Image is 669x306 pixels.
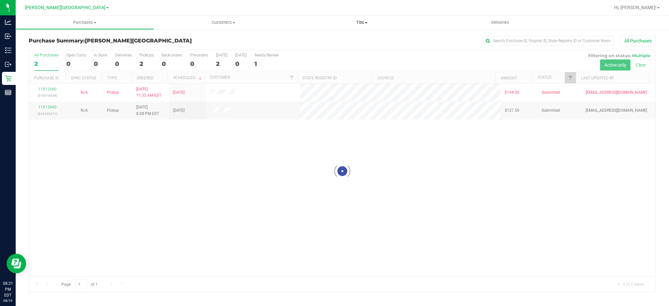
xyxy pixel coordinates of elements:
[5,61,11,68] inline-svg: Outbound
[5,47,11,54] inline-svg: Inventory
[85,38,192,44] span: [PERSON_NAME][GEOGRAPHIC_DATA]
[483,36,613,46] input: Search Purchase ID, Original ID, State Registry ID or Customer Name...
[29,38,238,44] h3: Purchase Summary:
[293,16,431,29] a: Tills
[482,20,518,25] span: Deliveries
[293,20,431,25] span: Tills
[5,89,11,96] inline-svg: Reports
[16,20,154,25] span: Purchases
[614,5,657,10] span: Hi, [PERSON_NAME]!
[5,19,11,25] inline-svg: Analytics
[3,281,13,298] p: 08:21 PM EDT
[7,254,26,273] iframe: Resource center
[3,298,13,303] p: 08/19
[5,33,11,40] inline-svg: Inbound
[16,16,154,29] a: Purchases
[5,75,11,82] inline-svg: Retail
[431,16,570,29] a: Deliveries
[154,16,293,29] a: Customers
[25,5,106,10] span: [PERSON_NAME][GEOGRAPHIC_DATA]
[155,20,292,25] span: Customers
[620,35,656,46] button: All Purchases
